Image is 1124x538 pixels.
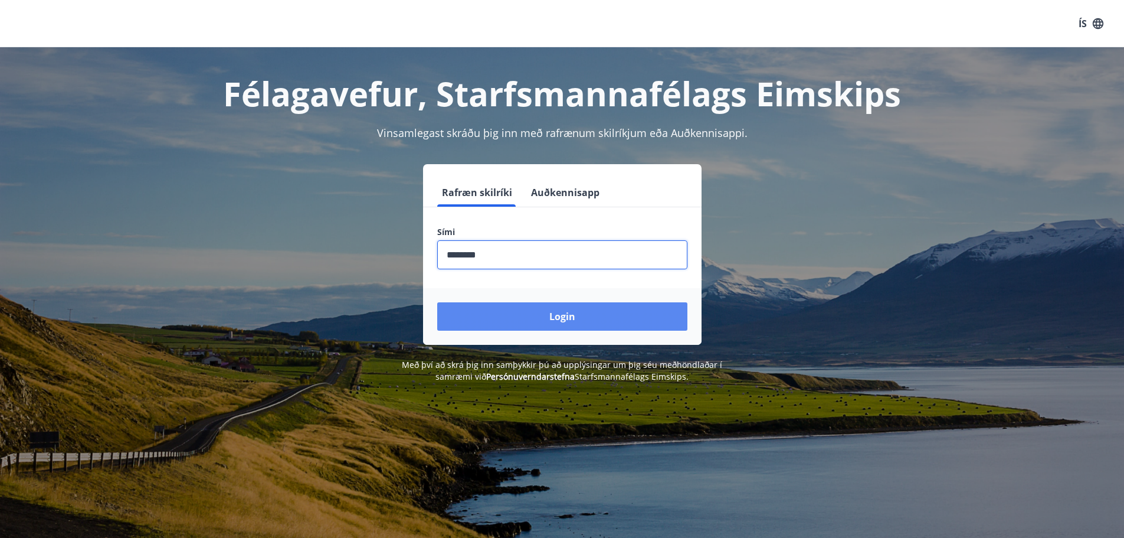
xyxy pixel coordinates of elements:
[377,126,748,140] span: Vinsamlegast skráðu þig inn með rafrænum skilríkjum eða Auðkennisappi.
[437,302,687,331] button: Login
[486,371,575,382] a: Persónuverndarstefna
[437,226,687,238] label: Sími
[152,71,973,116] h1: Félagavefur, Starfsmannafélags Eimskips
[1072,13,1110,34] button: ÍS
[526,178,604,207] button: Auðkennisapp
[437,178,517,207] button: Rafræn skilríki
[402,359,722,382] span: Með því að skrá þig inn samþykkir þú að upplýsingar um þig séu meðhöndlaðar í samræmi við Starfsm...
